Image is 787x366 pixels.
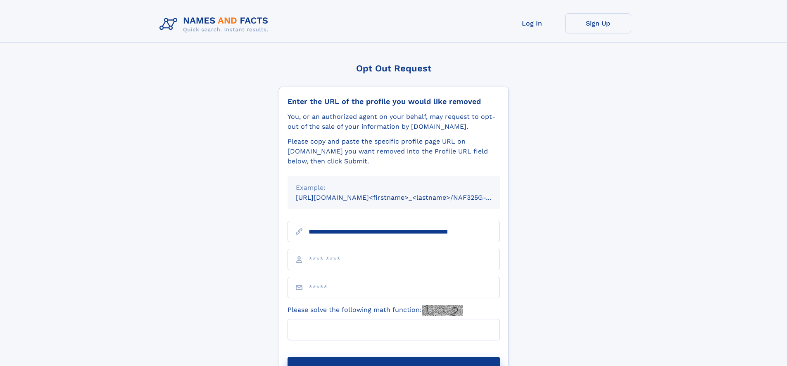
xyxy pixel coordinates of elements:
div: Example: [296,183,492,193]
div: Enter the URL of the profile you would like removed [288,97,500,106]
small: [URL][DOMAIN_NAME]<firstname>_<lastname>/NAF325G-xxxxxxxx [296,194,516,201]
img: Logo Names and Facts [156,13,275,35]
div: Opt Out Request [279,63,509,73]
div: You, or an authorized agent on your behalf, may request to opt-out of the sale of your informatio... [288,112,500,132]
a: Sign Up [565,13,631,33]
a: Log In [499,13,565,33]
div: Please copy and paste the specific profile page URL on [DOMAIN_NAME] you want removed into the Pr... [288,137,500,166]
label: Please solve the following math function: [288,305,463,316]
